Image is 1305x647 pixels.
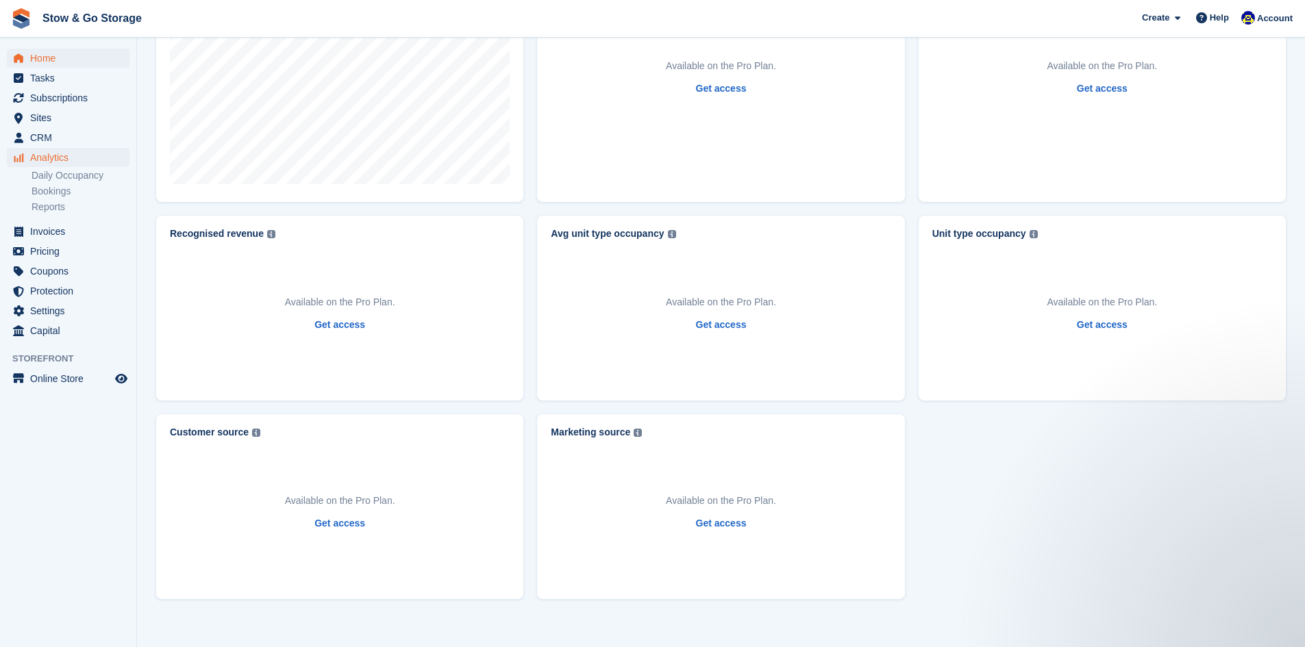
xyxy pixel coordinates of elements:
[696,318,747,332] a: Get access
[30,148,112,167] span: Analytics
[12,352,136,366] span: Storefront
[551,228,664,240] div: Avg unit type occupancy
[932,228,1026,240] div: Unit type occupancy
[113,370,129,387] a: Preview store
[30,49,112,68] span: Home
[314,318,365,332] a: Get access
[7,222,129,241] a: menu
[32,169,129,182] a: Daily Occupancy
[551,427,630,438] div: Marketing source
[30,262,112,281] span: Coupons
[1210,11,1229,25] span: Help
[32,185,129,198] a: Bookings
[30,68,112,88] span: Tasks
[7,242,129,261] a: menu
[30,369,112,388] span: Online Store
[7,108,129,127] a: menu
[267,230,275,238] img: icon-info-grey-7440780725fd019a000dd9b08b2336e03edf1995a4989e88bcd33f0948082b44.svg
[7,321,129,340] a: menu
[30,321,112,340] span: Capital
[666,494,776,508] p: Available on the Pro Plan.
[7,301,129,320] a: menu
[7,128,129,147] a: menu
[30,242,112,261] span: Pricing
[252,429,260,437] img: icon-info-grey-7440780725fd019a000dd9b08b2336e03edf1995a4989e88bcd33f0948082b44.svg
[1077,318,1128,332] a: Get access
[7,281,129,301] a: menu
[32,201,129,214] a: Reports
[1030,230,1038,238] img: icon-info-grey-7440780725fd019a000dd9b08b2336e03edf1995a4989e88bcd33f0948082b44.svg
[1077,81,1128,96] a: Get access
[1047,59,1157,73] p: Available on the Pro Plan.
[30,88,112,107] span: Subscriptions
[7,369,129,388] a: menu
[7,49,129,68] a: menu
[30,108,112,127] span: Sites
[170,228,264,240] div: Recognised revenue
[668,230,676,238] img: icon-info-grey-7440780725fd019a000dd9b08b2336e03edf1995a4989e88bcd33f0948082b44.svg
[30,128,112,147] span: CRM
[314,516,365,531] a: Get access
[634,429,642,437] img: icon-info-grey-7440780725fd019a000dd9b08b2336e03edf1995a4989e88bcd33f0948082b44.svg
[7,262,129,281] a: menu
[30,301,112,320] span: Settings
[7,88,129,107] a: menu
[170,427,249,438] div: Customer source
[666,59,776,73] p: Available on the Pro Plan.
[285,295,395,309] p: Available on the Pro Plan.
[7,148,129,167] a: menu
[30,222,112,241] span: Invoices
[696,81,747,96] a: Get access
[37,7,147,29] a: Stow & Go Storage
[1047,295,1157,309] p: Available on the Pro Plan.
[1257,12,1293,25] span: Account
[666,295,776,309] p: Available on the Pro Plan.
[696,516,747,531] a: Get access
[1241,11,1255,25] img: Rob Good-Stephenson
[285,494,395,508] p: Available on the Pro Plan.
[30,281,112,301] span: Protection
[11,8,32,29] img: stora-icon-8386f47178a22dfd0bd8f6a31ec36ba5ce8667c1dd55bd0f319d3a0aa187defe.svg
[7,68,129,88] a: menu
[1142,11,1169,25] span: Create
